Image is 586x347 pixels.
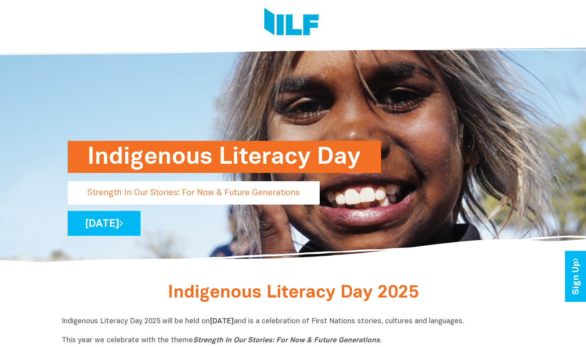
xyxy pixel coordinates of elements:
[168,285,419,301] span: Indigenous Literacy Day 2025
[68,211,140,236] a: [DATE]
[210,318,234,325] b: [DATE]
[68,181,320,205] p: Strength In Our Stories: For Now & Future Generations
[264,8,319,38] img: Logo
[87,141,361,173] h1: Indigenous Literacy Day
[193,337,380,344] i: Strength In Our Stories: For Now & Future Generations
